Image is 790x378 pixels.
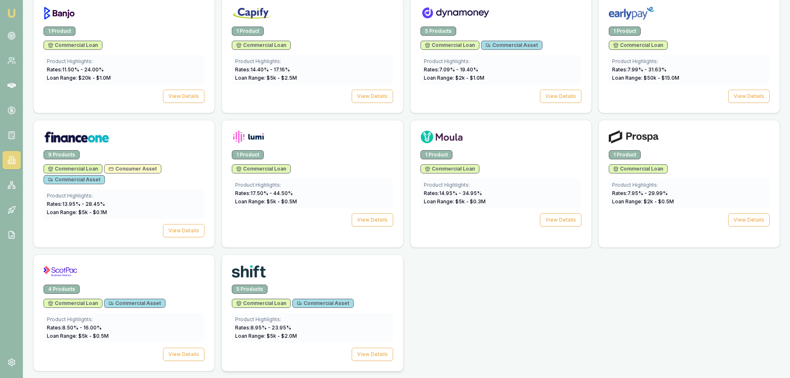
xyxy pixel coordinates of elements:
[47,75,111,81] span: Loan Range: $ 20 k - $ 1.0 M
[612,182,766,188] div: Product Highlights:
[44,285,80,294] div: 4 Products
[235,66,290,73] span: Rates: 14.40 % - 17.16 %
[424,58,578,65] div: Product Highlights:
[235,75,297,81] span: Loan Range: $ 5 k - $ 2.5 M
[424,75,484,81] span: Loan Range: $ 2 k - $ 1.0 M
[232,265,265,278] img: Shift logo
[236,42,286,49] span: Commercial Loan
[421,27,456,36] div: 5 Products
[612,75,679,81] span: Loan Range: $ 50 k - $ 15.0 M
[47,66,104,73] span: Rates: 11.50 % - 24.00 %
[47,201,105,207] span: Rates: 13.95 % - 28.45 %
[48,176,100,183] span: Commercial Asset
[609,27,641,36] div: 1 Product
[47,193,201,199] div: Product Highlights:
[236,300,286,307] span: Commercial Loan
[236,166,286,172] span: Commercial Loan
[48,300,98,307] span: Commercial Loan
[109,166,157,172] span: Consumer Asset
[235,198,297,205] span: Loan Range: $ 5 k - $ 0.5 M
[486,42,538,49] span: Commercial Asset
[612,58,766,65] div: Product Highlights:
[47,209,107,215] span: Loan Range: $ 5 k - $ 0.1 M
[221,254,403,371] a: Shift logo5 ProductsCommercial LoanCommercial AssetProduct Highlights:Rates:8.95% - 23.95%Loan Ra...
[44,265,77,278] img: ScotPac logo
[612,190,668,196] span: Rates: 7.95 % - 29.99 %
[232,27,264,36] div: 1 Product
[44,27,75,36] div: 1 Product
[352,213,393,227] button: View Details
[235,190,293,196] span: Rates: 17.50 % - 44.50 %
[235,324,291,331] span: Rates: 8.95 % - 23.95 %
[48,166,98,172] span: Commercial Loan
[163,90,204,103] button: View Details
[47,324,102,331] span: Rates: 8.50 % - 16.00 %
[44,130,110,144] img: Finance One logo
[424,66,478,73] span: Rates: 7.09 % - 19.40 %
[163,224,204,237] button: View Details
[235,333,297,339] span: Loan Range: $ 5 k - $ 2.0 M
[728,90,770,103] button: View Details
[424,190,482,196] span: Rates: 14.95 % - 34.95 %
[44,150,80,159] div: 9 Products
[612,66,666,73] span: Rates: 7.99 % - 31.63 %
[609,150,641,159] div: 1 Product
[425,166,475,172] span: Commercial Loan
[232,130,265,144] img: Lumi logo
[109,300,161,307] span: Commercial Asset
[410,120,592,248] a: Moula logo1 ProductCommercial LoanProduct Highlights:Rates:14.95% - 34.95%Loan Range: $5k - $0.3M...
[352,90,393,103] button: View Details
[352,348,393,361] button: View Details
[221,120,403,248] a: Lumi logo1 ProductCommercial LoanProduct Highlights:Rates:17.50% - 44.50%Loan Range: $5k - $0.5MV...
[48,42,98,49] span: Commercial Loan
[33,120,215,248] a: Finance One logo9 ProductsCommercial LoanConsumer AssetCommercial AssetProduct Highlights:Rates:1...
[7,8,17,18] img: emu-icon-u.png
[425,42,475,49] span: Commercial Loan
[33,254,215,371] a: ScotPac logo4 ProductsCommercial LoanCommercial AssetProduct Highlights:Rates:8.50% - 16.00%Loan ...
[47,58,201,65] div: Product Highlights:
[613,42,663,49] span: Commercial Loan
[163,348,204,361] button: View Details
[235,316,389,323] div: Product Highlights:
[47,316,201,323] div: Product Highlights:
[232,7,273,20] img: Capify logo
[598,120,780,248] a: Prospa logo1 ProductCommercial LoanProduct Highlights:Rates:7.95% - 29.99%Loan Range: $2k - $0.5M...
[612,198,674,205] span: Loan Range: $ 2 k - $ 0.5 M
[421,150,452,159] div: 1 Product
[44,7,75,20] img: Banjo logo
[47,333,109,339] span: Loan Range: $ 5 k - $ 0.5 M
[232,285,267,294] div: 5 Products
[540,90,581,103] button: View Details
[609,130,659,144] img: Prospa logo
[232,150,264,159] div: 1 Product
[297,300,349,307] span: Commercial Asset
[540,213,581,227] button: View Details
[424,198,486,205] span: Loan Range: $ 5 k - $ 0.3 M
[728,213,770,227] button: View Details
[235,182,389,188] div: Product Highlights:
[424,182,578,188] div: Product Highlights:
[613,166,663,172] span: Commercial Loan
[421,7,490,20] img: Dynamoney logo
[235,58,389,65] div: Product Highlights:
[421,130,463,144] img: Moula logo
[609,7,654,20] img: Earlypay logo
